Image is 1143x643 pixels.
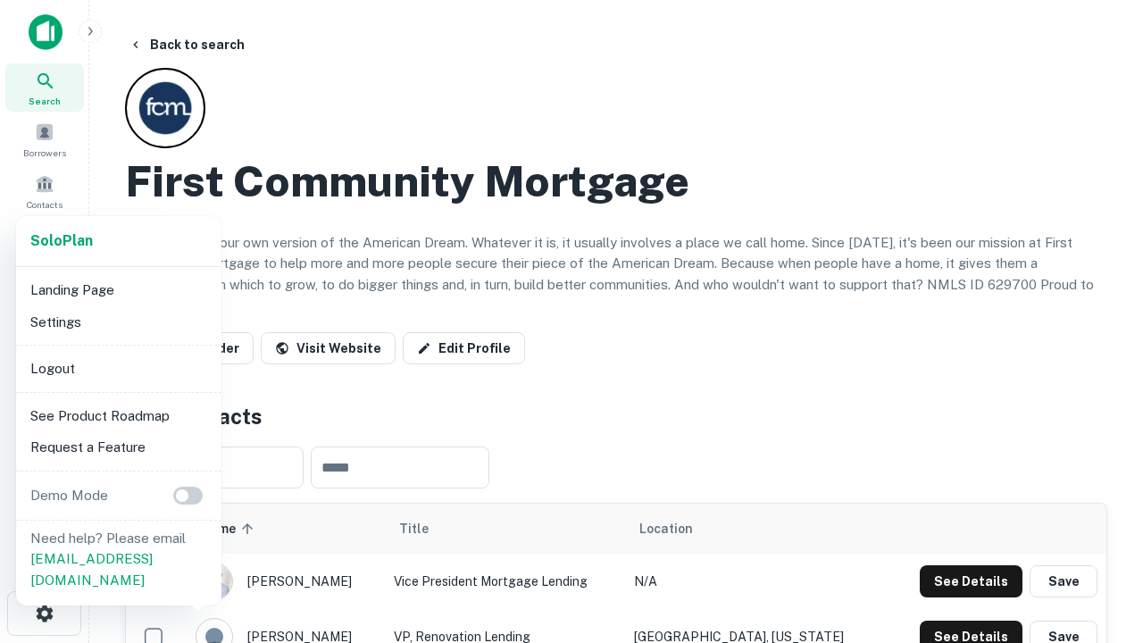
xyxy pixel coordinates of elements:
li: Settings [23,306,214,338]
a: [EMAIL_ADDRESS][DOMAIN_NAME] [30,551,153,588]
a: SoloPlan [30,230,93,252]
p: Demo Mode [23,485,115,506]
strong: Solo Plan [30,232,93,249]
li: Landing Page [23,274,214,306]
li: See Product Roadmap [23,400,214,432]
li: Request a Feature [23,431,214,463]
li: Logout [23,353,214,385]
p: Need help? Please email [30,528,207,591]
iframe: Chat Widget [1054,443,1143,529]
